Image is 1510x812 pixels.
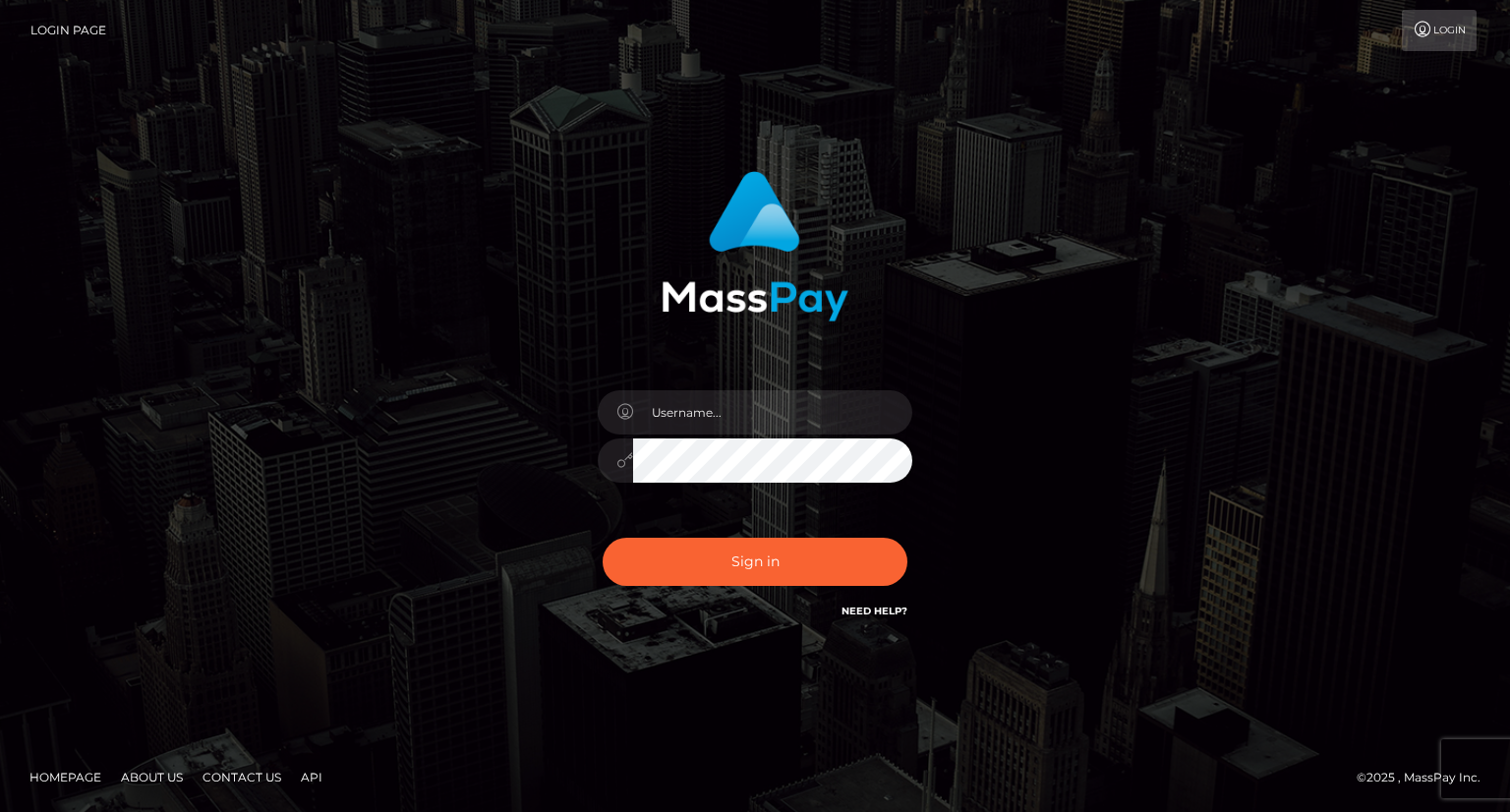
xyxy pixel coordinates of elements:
a: Contact Us [195,762,289,792]
img: MassPay Login [662,171,848,321]
a: About Us [113,762,191,792]
a: Login [1402,10,1477,51]
a: API [293,762,330,792]
input: Username... [633,390,912,435]
div: © 2025 , MassPay Inc. [1357,767,1495,788]
a: Login Page [30,10,106,51]
a: Homepage [22,762,109,792]
a: Need Help? [842,605,907,617]
button: Sign in [603,538,907,586]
